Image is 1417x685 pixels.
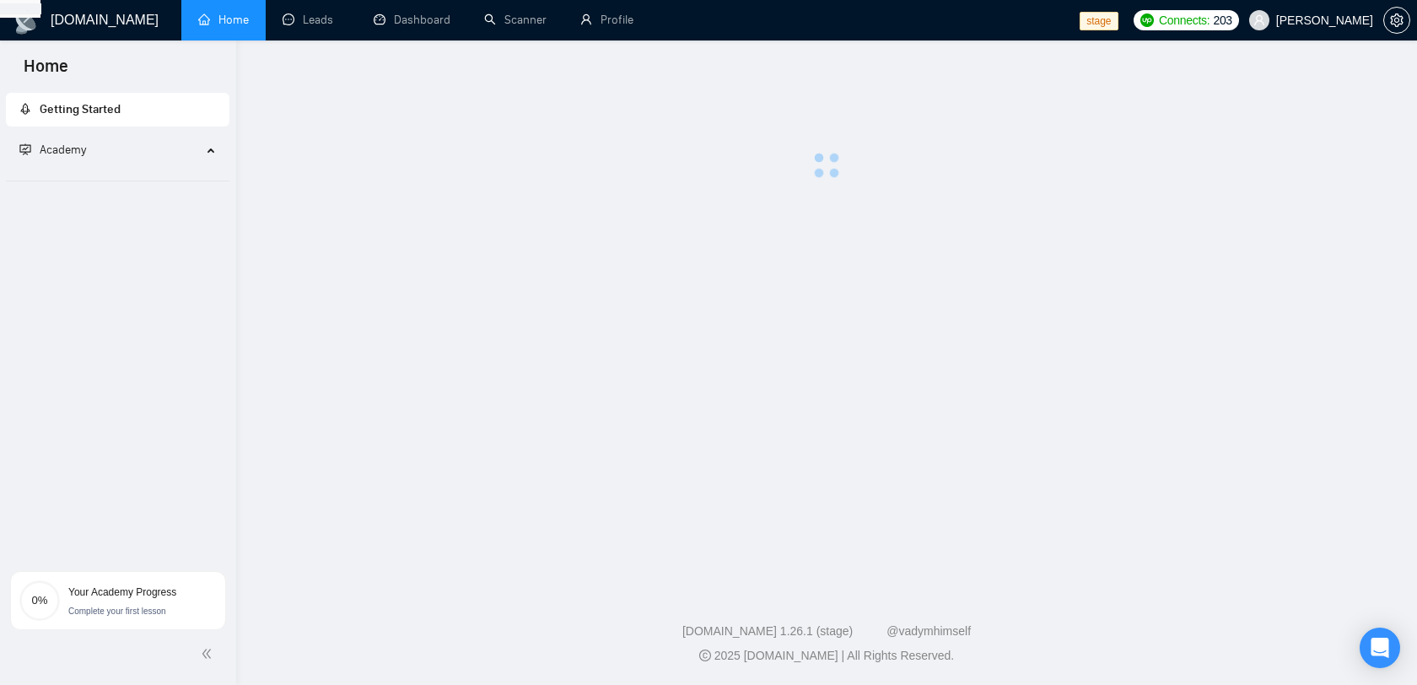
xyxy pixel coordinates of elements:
[68,586,176,598] span: Your Academy Progress
[1159,11,1210,30] span: Connects:
[283,13,340,27] a: messageLeads
[699,650,711,661] span: copyright
[201,645,218,662] span: double-left
[1080,12,1118,30] span: stage
[484,13,547,27] a: searchScanner
[19,103,31,115] span: rocket
[250,647,1404,665] div: 2025 [DOMAIN_NAME] | All Rights Reserved.
[1140,13,1154,27] img: upwork-logo.png
[1213,11,1231,30] span: 203
[6,93,229,127] li: Getting Started
[6,174,229,185] li: Academy Homepage
[1360,628,1400,668] div: Open Intercom Messenger
[374,13,450,27] a: dashboardDashboard
[1383,7,1410,34] button: setting
[19,143,86,157] span: Academy
[580,13,633,27] a: userProfile
[19,595,60,606] span: 0%
[1383,13,1410,27] a: setting
[10,54,82,89] span: Home
[198,13,249,27] a: homeHome
[40,102,121,116] span: Getting Started
[886,624,971,638] a: @vadymhimself
[1384,13,1409,27] span: setting
[1253,14,1265,26] span: user
[19,143,31,155] span: fund-projection-screen
[40,143,86,157] span: Academy
[682,624,853,638] a: [DOMAIN_NAME] 1.26.1 (stage)
[13,8,40,35] img: logo
[68,607,166,616] span: Complete your first lesson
